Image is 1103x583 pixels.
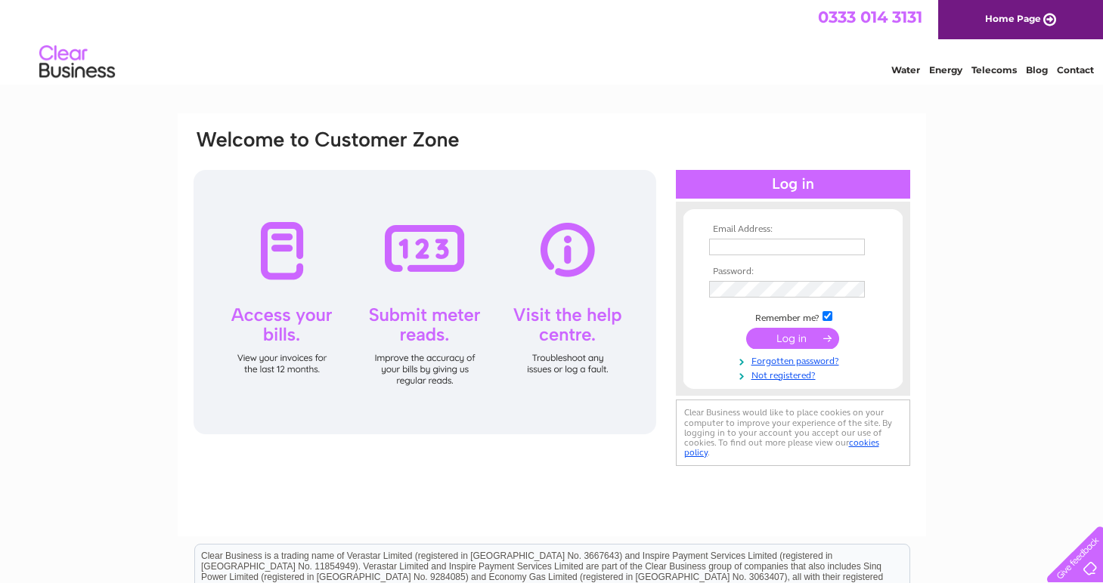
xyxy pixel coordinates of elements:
div: Clear Business would like to place cookies on your computer to improve your experience of the sit... [676,399,910,465]
div: Clear Business is a trading name of Verastar Limited (registered in [GEOGRAPHIC_DATA] No. 3667643... [195,8,909,73]
a: Not registered? [709,367,881,381]
a: Blog [1026,64,1048,76]
a: Energy [929,64,962,76]
a: Telecoms [971,64,1017,76]
a: Water [891,64,920,76]
input: Submit [746,328,839,349]
td: Remember me? [705,309,881,324]
a: 0333 014 3131 [818,8,922,26]
a: cookies policy [684,437,879,458]
th: Password: [705,267,881,277]
a: Forgotten password? [709,353,881,367]
img: logo.png [39,39,116,85]
th: Email Address: [705,224,881,235]
a: Contact [1057,64,1094,76]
